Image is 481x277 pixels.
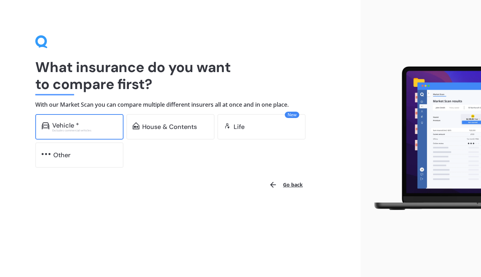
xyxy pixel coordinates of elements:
[35,59,325,93] h1: What insurance do you want to compare first?
[224,122,231,129] img: life.f720d6a2d7cdcd3ad642.svg
[265,176,307,193] button: Go back
[53,152,71,159] div: Other
[234,123,245,130] div: Life
[133,122,139,129] img: home-and-contents.b802091223b8502ef2dd.svg
[52,129,117,132] div: Excludes commercial vehicles
[35,101,325,108] h4: With our Market Scan you can compare multiple different insurers all at once and in one place.
[42,151,50,158] img: other.81dba5aafe580aa69f38.svg
[366,63,481,214] img: laptop.webp
[42,122,49,129] img: car.f15378c7a67c060ca3f3.svg
[52,122,79,129] div: Vehicle *
[142,123,197,130] div: House & Contents
[285,112,299,118] span: New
